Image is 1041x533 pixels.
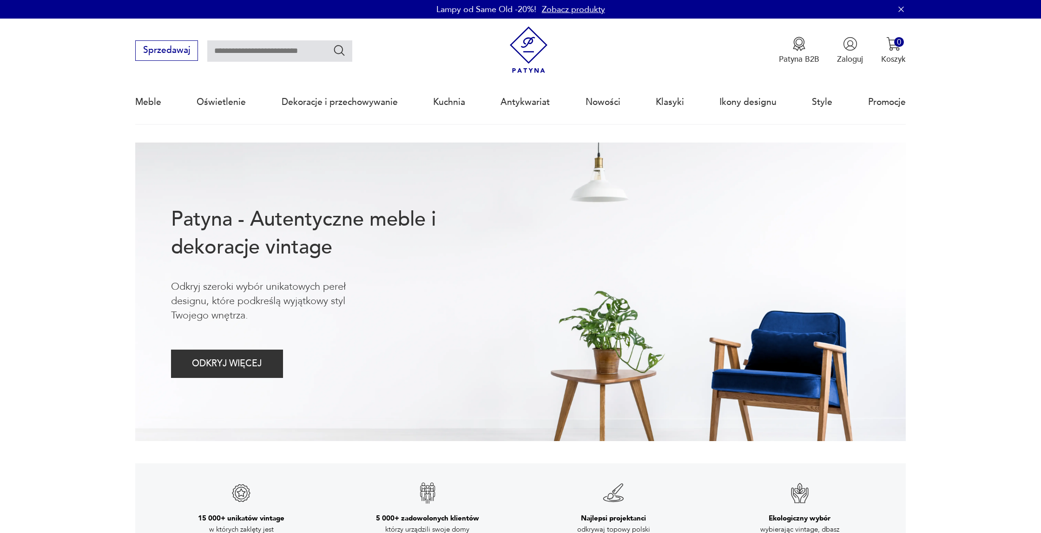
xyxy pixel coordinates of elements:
[837,37,863,65] button: Zaloguj
[171,279,383,323] p: Odkryj szeroki wybór unikatowych pereł designu, które podkreślą wyjątkowy styl Twojego wnętrza.
[135,47,198,55] a: Sprzedawaj
[868,81,906,123] a: Promocje
[542,4,605,15] a: Zobacz produkty
[436,4,536,15] p: Lampy od Same Old -20%!
[881,54,906,65] p: Koszyk
[894,37,904,47] div: 0
[886,37,901,51] img: Ikona koszyka
[581,513,646,523] h3: Najlepsi projektanci
[333,44,346,57] button: Szukaj
[769,513,830,523] h3: Ekologiczny wybór
[171,361,283,368] a: ODKRYJ WIĘCEJ
[843,37,857,51] img: Ikonka użytkownika
[881,37,906,65] button: 0Koszyk
[135,81,161,123] a: Meble
[416,482,439,504] img: Znak gwarancji jakości
[792,37,806,51] img: Ikona medalu
[602,482,625,504] img: Znak gwarancji jakości
[433,81,465,123] a: Kuchnia
[230,482,252,504] img: Znak gwarancji jakości
[719,81,777,123] a: Ikony designu
[505,26,552,73] img: Patyna - sklep z meblami i dekoracjami vintage
[779,37,819,65] a: Ikona medaluPatyna B2B
[501,81,550,123] a: Antykwariat
[171,206,472,261] h1: Patyna - Autentyczne meble i dekoracje vintage
[282,81,398,123] a: Dekoracje i przechowywanie
[171,350,283,378] button: ODKRYJ WIĘCEJ
[135,40,198,61] button: Sprzedawaj
[586,81,620,123] a: Nowości
[197,81,246,123] a: Oświetlenie
[376,513,479,523] h3: 5 000+ zadowolonych klientów
[789,482,811,504] img: Znak gwarancji jakości
[812,81,832,123] a: Style
[837,54,863,65] p: Zaloguj
[656,81,684,123] a: Klasyki
[779,54,819,65] p: Patyna B2B
[779,37,819,65] button: Patyna B2B
[198,513,284,523] h3: 15 000+ unikatów vintage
